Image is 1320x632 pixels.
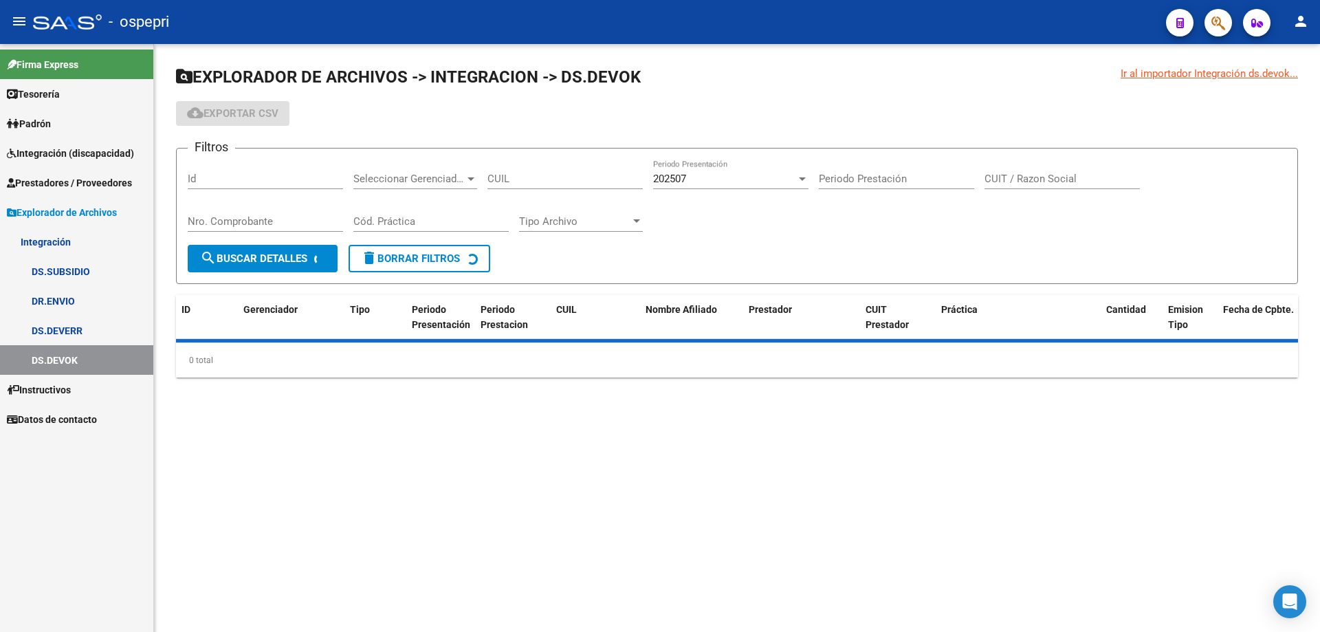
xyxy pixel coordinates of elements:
datatable-header-cell: CUIL [551,295,640,340]
span: 202507 [653,173,686,185]
span: Fecha de Cpbte. [1223,304,1294,315]
div: Open Intercom Messenger [1273,585,1306,618]
span: Cantidad [1106,304,1146,315]
button: Borrar Filtros [349,245,490,272]
datatable-header-cell: Práctica [936,295,1101,340]
span: ID [181,304,190,315]
span: - ospepri [109,7,169,37]
datatable-header-cell: Periodo Presentación [406,295,475,340]
span: Explorador de Archivos [7,205,117,220]
span: Borrar Filtros [361,252,460,265]
span: Tipo Archivo [519,215,630,228]
span: Instructivos [7,382,71,397]
div: Ir al importador Integración ds.devok... [1121,66,1298,81]
datatable-header-cell: Gerenciador [238,295,344,340]
datatable-header-cell: Tipo [344,295,406,340]
button: Buscar Detalles [188,245,338,272]
mat-icon: menu [11,13,27,30]
datatable-header-cell: Periodo Prestacion [475,295,551,340]
h3: Filtros [188,138,235,157]
mat-icon: person [1292,13,1309,30]
span: Padrón [7,116,51,131]
span: CUIT Prestador [866,304,909,331]
span: Prestadores / Proveedores [7,175,132,190]
span: Prestador [749,304,792,315]
mat-icon: delete [361,250,377,266]
span: Tipo [350,304,370,315]
span: Nombre Afiliado [646,304,717,315]
span: Periodo Prestacion [481,304,528,331]
mat-icon: cloud_download [187,105,203,121]
datatable-header-cell: ID [176,295,238,340]
mat-icon: search [200,250,217,266]
span: Emision Tipo [1168,304,1203,331]
div: 0 total [176,343,1298,378]
span: Seleccionar Gerenciador [353,173,465,185]
span: Integración (discapacidad) [7,146,134,161]
span: CUIL [556,304,577,315]
span: Firma Express [7,57,78,72]
span: Gerenciador [243,304,298,315]
datatable-header-cell: Emision Tipo [1163,295,1218,340]
datatable-header-cell: Cantidad [1101,295,1163,340]
span: Tesorería [7,87,60,102]
datatable-header-cell: Nombre Afiliado [640,295,743,340]
button: Exportar CSV [176,101,289,126]
span: Datos de contacto [7,412,97,427]
datatable-header-cell: Fecha de Cpbte. [1218,295,1314,340]
datatable-header-cell: CUIT Prestador [860,295,936,340]
datatable-header-cell: Prestador [743,295,860,340]
span: Exportar CSV [187,107,278,120]
span: Práctica [941,304,978,315]
span: Periodo Presentación [412,304,470,331]
span: EXPLORADOR DE ARCHIVOS -> INTEGRACION -> DS.DEVOK [176,67,641,87]
span: Buscar Detalles [200,252,307,265]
